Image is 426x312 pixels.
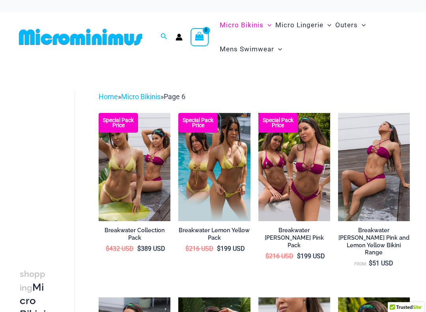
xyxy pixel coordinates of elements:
img: Breakwater Lemon Yellow Bikini Pack [178,113,250,221]
a: Mens SwimwearMenu ToggleMenu Toggle [218,37,284,61]
span: $ [297,252,301,260]
h2: Breakwater Collection Pack [99,227,170,241]
a: Breakwater [PERSON_NAME] Pink and Lemon Yellow Bikini Range [338,227,410,259]
span: Menu Toggle [263,15,271,35]
a: Account icon link [176,34,183,41]
bdi: 216 USD [265,252,293,260]
a: Breakwater Berry Pink and Lemon Yellow Bikini Pack Breakwater Berry Pink and Lemon Yellow Bikini ... [99,113,170,221]
bdi: 389 USD [137,245,165,252]
a: View Shopping Cart, empty [191,28,209,46]
span: Micro Lingerie [275,15,323,35]
img: Breakwater Berry Pink and Lemon Yellow Bikini Pack [99,113,170,221]
bdi: 51 USD [369,259,393,267]
a: Breakwater Lemon Yellow Pack [178,227,250,244]
b: Special Pack Price [99,118,138,128]
h2: Breakwater [PERSON_NAME] Pink Pack [258,227,330,249]
span: Menu Toggle [323,15,331,35]
a: Breakwater Lemon Yellow Bikini Pack Breakwater Lemon Yellow Bikini Pack 2Breakwater Lemon Yellow ... [178,113,250,221]
span: From: [354,261,367,267]
img: Breakwater Berry Pink Bikini Pack [258,113,330,221]
a: Micro LingerieMenu ToggleMenu Toggle [273,13,333,37]
img: MM SHOP LOGO FLAT [16,28,146,46]
h2: Breakwater Lemon Yellow Pack [178,227,250,241]
a: Breakwater Berry Pink 341 halter 4956 Short 10Breakwater Lemon Yellow 341 halter 4956 Short 03Bre... [338,113,410,221]
bdi: 216 USD [185,245,213,252]
a: Breakwater Berry Pink Bikini Pack Breakwater Berry Pink Bikini Pack 2Breakwater Berry Pink Bikini... [258,113,330,221]
img: Breakwater Berry Pink 341 halter 4956 Short 10 [338,113,410,221]
a: Home [99,92,118,101]
a: OutersMenu ToggleMenu Toggle [333,13,368,37]
span: Menu Toggle [274,39,282,59]
span: $ [265,252,269,260]
a: Breakwater Collection Pack [99,227,170,244]
span: $ [106,245,109,252]
span: Micro Bikinis [220,15,263,35]
bdi: 199 USD [297,252,325,260]
h2: Breakwater [PERSON_NAME] Pink and Lemon Yellow Bikini Range [338,227,410,256]
span: $ [369,259,372,267]
span: shopping [20,269,45,293]
bdi: 432 USD [106,245,134,252]
bdi: 199 USD [217,245,245,252]
iframe: TrustedSite Certified [20,85,91,242]
nav: Site Navigation [217,12,410,62]
a: Breakwater [PERSON_NAME] Pink Pack [258,227,330,252]
b: Special Pack Price [258,118,298,128]
a: Search icon link [161,32,168,42]
span: Menu Toggle [358,15,366,35]
a: Micro BikinisMenu ToggleMenu Toggle [218,13,273,37]
b: Special Pack Price [178,118,218,128]
span: $ [185,245,189,252]
a: Micro Bikinis [121,92,161,101]
span: Mens Swimwear [220,39,274,59]
span: $ [137,245,141,252]
span: Page 6 [164,92,185,101]
span: Outers [335,15,358,35]
span: $ [217,245,220,252]
span: » » [99,92,185,101]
